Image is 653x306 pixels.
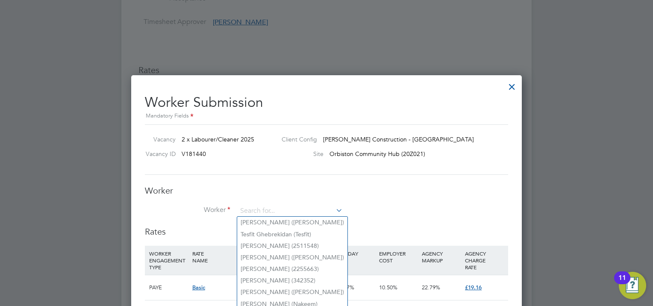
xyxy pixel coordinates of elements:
label: Worker [145,206,230,215]
span: £19.16 [465,284,482,291]
button: Open Resource Center, 11 new notifications [619,272,646,299]
input: Search for... [237,205,343,218]
div: AGENCY MARKUP [420,246,463,268]
div: PAYE [147,275,190,300]
span: Orbiston Community Hub (20Z021) [329,150,425,158]
span: 2 x Labourer/Cleaner 2025 [182,135,254,143]
li: [PERSON_NAME] (2511548) [237,240,347,252]
span: 10.50% [379,284,397,291]
div: Mandatory Fields [145,112,508,121]
span: [PERSON_NAME] Construction - [GEOGRAPHIC_DATA] [323,135,474,143]
div: HOLIDAY PAY [334,246,377,268]
h3: Worker [145,185,508,196]
div: RATE NAME [190,246,247,268]
h3: Rates [145,226,508,237]
li: [PERSON_NAME] ([PERSON_NAME]) [237,217,347,228]
span: 22.79% [422,284,440,291]
label: Client Config [275,135,317,143]
div: AGENCY CHARGE RATE [463,246,506,275]
li: [PERSON_NAME] (342352) [237,275,347,286]
div: WORKER ENGAGEMENT TYPE [147,246,190,275]
label: Vacancy ID [141,150,176,158]
li: Tesfit Ghebrekidan (Tesfit) [237,229,347,240]
li: [PERSON_NAME] ([PERSON_NAME]) [237,252,347,263]
label: Vacancy [141,135,176,143]
span: Basic [192,284,205,291]
div: EMPLOYER COST [377,246,420,268]
h2: Worker Submission [145,87,508,121]
li: [PERSON_NAME] ([PERSON_NAME]) [237,286,347,298]
li: [PERSON_NAME] (2255663) [237,263,347,275]
span: V181440 [182,150,206,158]
label: Site [275,150,324,158]
div: 11 [618,278,626,289]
